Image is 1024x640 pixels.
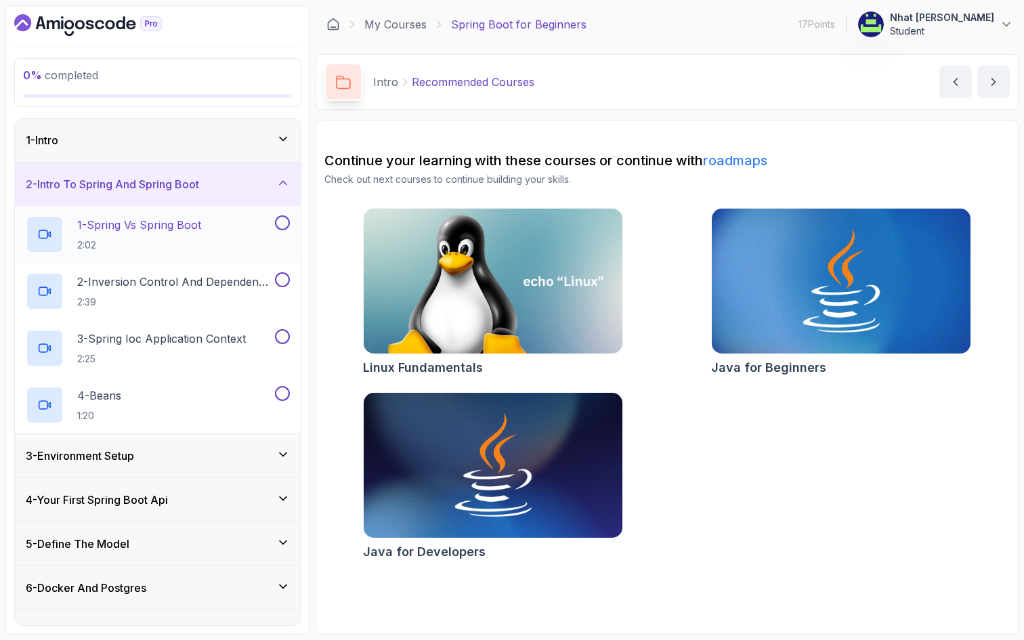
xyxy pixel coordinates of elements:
[26,580,146,596] h3: 6 - Docker And Postgres
[451,16,586,33] p: Spring Boot for Beginners
[26,132,58,148] h3: 1 - Intro
[324,173,1010,186] p: Check out next courses to continue building your skills.
[23,68,42,82] span: 0 %
[711,358,826,377] h2: Java for Beginners
[77,295,272,309] p: 2:39
[77,352,246,366] p: 2:25
[77,330,246,347] p: 3 - Spring Ioc Application Context
[15,478,301,521] button: 4-Your First Spring Boot Api
[77,274,272,290] p: 2 - Inversion Control And Dependency Injection
[798,18,835,31] p: 17 Points
[26,624,123,640] h3: 7 - Databases Setup
[15,434,301,477] button: 3-Environment Setup
[23,68,98,82] span: completed
[26,272,290,310] button: 2-Inversion Control And Dependency Injection2:39
[412,74,534,90] p: Recommended Courses
[703,152,767,169] a: roadmaps
[77,238,201,252] p: 2:02
[26,448,134,464] h3: 3 - Environment Setup
[15,566,301,610] button: 6-Docker And Postgres
[363,208,623,377] a: Linux Fundamentals cardLinux Fundamentals
[364,393,622,538] img: Java for Developers card
[14,14,193,36] a: Dashboard
[26,176,199,192] h3: 2 - Intro To Spring And Spring Boot
[26,329,290,367] button: 3-Spring Ioc Application Context2:25
[26,492,168,508] h3: 4 - Your First Spring Boot Api
[324,151,1010,170] h2: Continue your learning with these courses or continue with
[977,66,1010,98] button: next content
[15,163,301,206] button: 2-Intro To Spring And Spring Boot
[364,16,427,33] a: My Courses
[15,119,301,162] button: 1-Intro
[77,217,201,233] p: 1 - Spring Vs Spring Boot
[363,392,623,561] a: Java for Developers cardJava for Developers
[711,208,971,377] a: Java for Beginners cardJava for Beginners
[15,522,301,566] button: 5-Define The Model
[373,74,398,90] p: Intro
[363,542,486,561] h2: Java for Developers
[326,18,340,31] a: Dashboard
[26,215,290,253] button: 1-Spring Vs Spring Boot2:02
[26,386,290,424] button: 4-Beans1:20
[712,209,970,354] img: Java for Beginners card
[939,66,972,98] button: previous content
[26,536,129,552] h3: 5 - Define The Model
[364,209,622,354] img: Linux Fundamentals card
[77,409,121,423] p: 1:20
[890,24,994,38] p: Student
[363,358,483,377] h2: Linux Fundamentals
[857,11,1013,38] button: user profile imageNhat [PERSON_NAME]Student
[77,387,121,404] p: 4 - Beans
[858,12,884,37] img: user profile image
[890,11,994,24] p: Nhat [PERSON_NAME]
